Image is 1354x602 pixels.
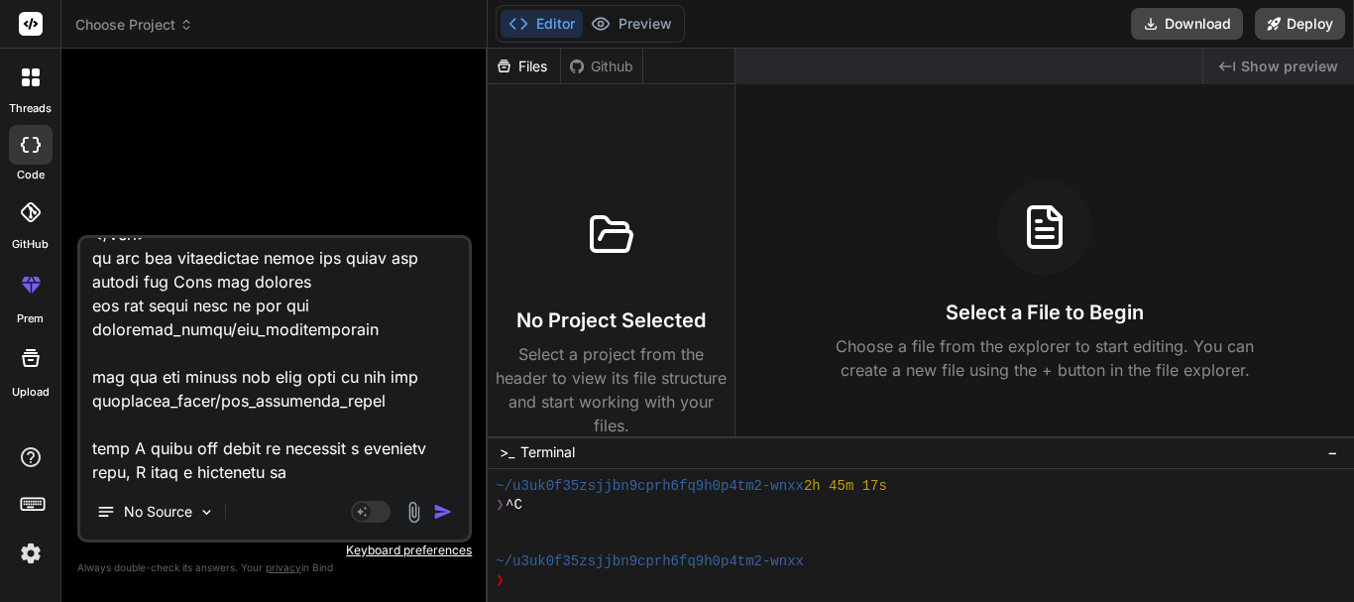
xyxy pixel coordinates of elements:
[804,477,887,496] span: 2h 45m 17s
[946,299,1144,326] h3: Select a File to Begin
[496,477,804,496] span: ~/u3uk0f35zsjjbn9cprh6fq9h0p4tm2-wnxx
[9,100,52,117] label: threads
[1131,8,1243,40] button: Download
[500,442,514,462] span: >_
[561,57,642,76] div: Github
[506,496,522,515] span: ^C
[17,167,45,183] label: code
[1327,442,1338,462] span: −
[488,57,560,76] div: Files
[402,501,425,524] img: attachment
[1241,57,1338,76] span: Show preview
[75,15,193,35] span: Choose Project
[1323,436,1342,468] button: −
[124,502,192,522] p: No Source
[80,238,469,484] textarea: L ipsu dol si ame consectet adi el <!SEDDOEI temp> <inci> <?utl $etdo->magn->aliq('enimadmi/venia...
[1255,8,1345,40] button: Deploy
[14,537,48,570] img: settings
[501,10,583,38] button: Editor
[77,542,472,558] p: Keyboard preferences
[496,342,727,437] p: Select a project from the header to view its file structure and start working with your files.
[823,334,1267,382] p: Choose a file from the explorer to start editing. You can create a new file using the + button in...
[198,504,215,521] img: Pick Models
[12,384,50,401] label: Upload
[496,496,506,515] span: ❯
[516,306,706,334] h3: No Project Selected
[496,571,506,590] span: ❯
[520,442,575,462] span: Terminal
[433,502,453,522] img: icon
[496,552,804,571] span: ~/u3uk0f35zsjjbn9cprh6fq9h0p4tm2-wnxx
[12,236,49,253] label: GitHub
[583,10,680,38] button: Preview
[77,558,472,577] p: Always double-check its answers. Your in Bind
[266,561,301,573] span: privacy
[17,310,44,327] label: prem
